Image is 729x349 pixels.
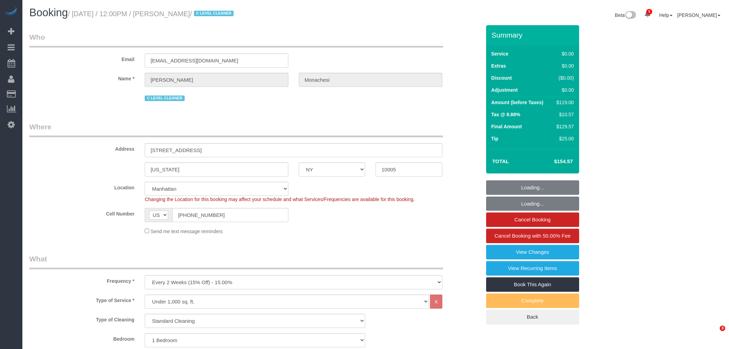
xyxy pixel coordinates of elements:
[486,261,579,276] a: View Recurring Items
[706,326,722,342] iframe: Intercom live chat
[659,12,672,18] a: Help
[24,73,140,82] label: Name *
[554,135,574,142] div: $25.00
[533,159,573,164] h4: $154.57
[4,7,18,17] img: Automaid Logo
[625,11,636,20] img: New interface
[554,123,574,130] div: $129.57
[190,10,236,18] span: /
[24,208,140,217] label: Cell Number
[24,333,140,342] label: Bedroom
[554,74,574,81] div: ($0.00)
[145,96,185,101] span: C LEVEL CLEANER
[299,73,442,87] input: Last Name
[554,111,574,118] div: $10.57
[29,32,443,48] legend: Who
[29,254,443,269] legend: What
[29,7,68,19] span: Booking
[491,135,499,142] label: Tip
[554,87,574,93] div: $0.00
[492,31,576,39] h3: Summary
[491,50,509,57] label: Service
[68,10,236,18] small: / [DATE] / 12:00PM / [PERSON_NAME]
[554,99,574,106] div: $119.00
[491,111,520,118] label: Tax @ 8.88%
[24,53,140,63] label: Email
[24,275,140,285] label: Frequency *
[491,74,512,81] label: Discount
[486,229,579,243] a: Cancel Booking with 50.00% Fee
[641,7,654,22] a: 5
[491,123,522,130] label: Final Amount
[486,245,579,259] a: View Changes
[554,50,574,57] div: $0.00
[24,314,140,323] label: Type of Cleaning
[720,326,725,331] span: 3
[24,182,140,191] label: Location
[194,11,234,16] span: C LEVEL CLEANER
[646,9,652,14] span: 5
[486,212,579,227] a: Cancel Booking
[145,162,288,177] input: City
[491,62,506,69] label: Extras
[491,99,543,106] label: Amount (before Taxes)
[615,12,636,18] a: Beta
[24,295,140,304] label: Type of Service *
[677,12,720,18] a: [PERSON_NAME]
[145,73,288,87] input: First Name
[151,229,223,234] span: Send me text message reminders
[145,53,288,68] input: Email
[486,310,579,324] a: Back
[29,122,443,137] legend: Where
[492,158,509,164] strong: Total
[145,197,414,202] span: Changing the Location for this booking may affect your schedule and what Services/Frequencies are...
[554,62,574,69] div: $0.00
[172,208,288,222] input: Cell Number
[376,162,442,177] input: Zip Code
[486,277,579,292] a: Book This Again
[24,143,140,152] label: Address
[494,233,571,239] span: Cancel Booking with 50.00% Fee
[491,87,518,93] label: Adjustment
